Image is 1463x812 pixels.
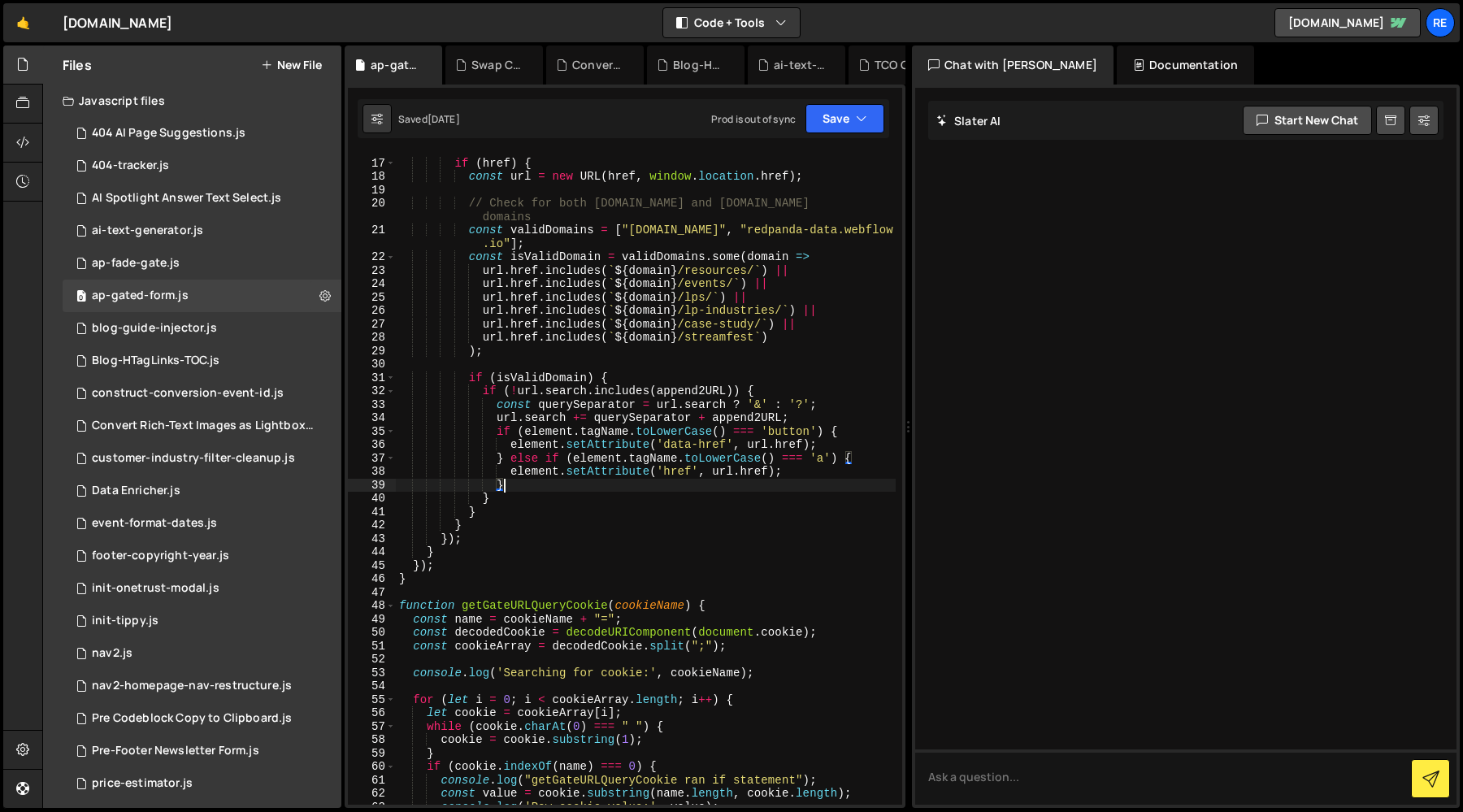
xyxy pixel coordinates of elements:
[348,680,396,693] div: 54
[572,57,624,73] div: Convert Rich-Text Images as Lightbox.js
[43,85,341,117] div: Javascript files
[348,384,396,398] div: 32
[1117,46,1254,85] div: Documentation
[63,605,341,637] div: 10151/23089.js
[63,312,341,345] : 10151/23595.js
[63,56,92,74] h2: Files
[348,398,396,412] div: 33
[92,126,245,141] div: 404 AI Page Suggestions.js
[261,59,322,72] button: New File
[92,679,292,693] div: nav2-homepage-nav-restructure.js
[348,532,396,546] div: 43
[92,191,281,206] div: AI Spotlight Answer Text Select.js
[63,442,341,475] div: 10151/23981.js
[805,104,884,133] button: Save
[63,182,341,215] div: 10151/33673.js
[348,774,396,788] div: 61
[348,438,396,452] div: 36
[63,507,341,540] div: 10151/30245.js
[63,702,341,735] div: 10151/26909.js
[673,57,725,73] div: Blog-HTagLinks-TOC.js
[1243,106,1372,135] button: Start new chat
[92,614,158,628] div: init-tippy.js
[92,646,132,661] div: nav2.js
[76,291,86,304] span: 0
[348,733,396,747] div: 58
[92,451,295,466] div: customer-industry-filter-cleanup.js
[348,331,396,345] div: 28
[63,247,341,280] div: 10151/26316.js
[348,519,396,532] div: 42
[348,184,396,198] div: 19
[92,419,316,433] div: Convert Rich-Text Images as Lightbox.js
[348,640,396,654] div: 51
[348,626,396,640] div: 50
[92,224,203,238] div: ai-text-generator.js
[348,506,396,519] div: 41
[92,744,259,758] div: Pre-Footer Newsletter Form.js
[471,57,523,73] div: Swap Cloud Signup for www Signup.js
[348,170,396,184] div: 18
[1426,8,1455,37] a: Re
[63,345,341,377] div: 10151/27600.js
[348,250,396,264] div: 22
[63,215,341,247] div: 10151/25346.js
[92,289,189,303] div: ap-gated-form.js
[63,670,341,702] div: 10151/23552.js
[348,277,396,291] div: 24
[92,386,284,401] div: construct-conversion-event-id.js
[3,3,43,42] a: 🤙
[348,559,396,573] div: 45
[348,318,396,332] div: 27
[348,197,396,224] div: 20
[348,304,396,318] div: 26
[92,158,169,173] div: 404-tracker.js
[348,747,396,761] div: 59
[875,57,927,73] div: TCO Calculator JS Fallback (20250221-1501).js
[348,545,396,559] div: 44
[63,572,341,605] div: 10151/38154.js
[63,735,341,767] div: 10151/27730.js
[348,224,396,250] div: 21
[92,354,219,368] div: Blog-HTagLinks-TOC.js
[63,410,347,442] div: 10151/23217.js
[63,377,341,410] div: 10151/22826.js
[63,280,341,312] div: 10151/24035.js
[63,13,172,33] div: [DOMAIN_NAME]
[348,599,396,613] div: 48
[348,492,396,506] div: 40
[63,767,341,800] div: 10151/23090.js
[1274,8,1421,37] a: [DOMAIN_NAME]
[348,720,396,734] div: 57
[348,264,396,278] div: 23
[348,358,396,371] div: 30
[348,465,396,479] div: 38
[92,549,229,563] div: footer-copyright-year.js
[63,150,341,182] div: 10151/23752.js
[92,516,217,531] div: event-format-dates.js
[348,572,396,586] div: 46
[711,112,796,126] div: Prod is out of sync
[428,112,460,126] div: [DATE]
[92,484,180,498] div: Data Enricher.js
[348,760,396,774] div: 60
[348,157,396,171] div: 17
[63,475,341,507] div: 10151/31574.js
[912,46,1114,85] div: Chat with [PERSON_NAME]
[348,667,396,680] div: 53
[348,371,396,385] div: 31
[63,637,341,670] div: 10151/22845.js
[398,112,460,126] div: Saved
[348,452,396,466] div: 37
[348,693,396,707] div: 55
[92,321,217,336] div: blog-guide-injector.js
[348,425,396,439] div: 35
[63,117,341,150] div: 10151/34934.js
[371,57,423,73] div: ap-gated-form.js
[348,787,396,801] div: 62
[936,113,1001,128] h2: Slater AI
[348,586,396,600] div: 47
[348,613,396,627] div: 49
[92,256,180,271] div: ap-fade-gate.js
